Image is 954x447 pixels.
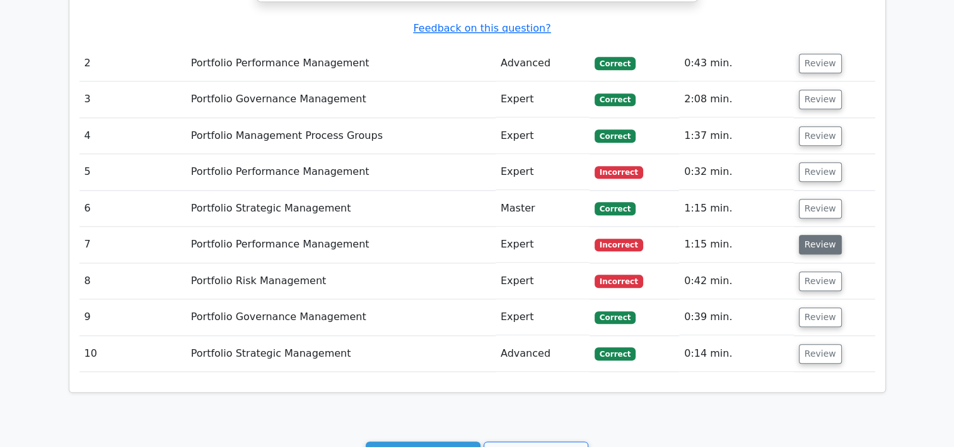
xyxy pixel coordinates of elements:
td: 2 [79,45,186,81]
td: Portfolio Risk Management [186,263,496,299]
td: Expert [496,154,590,190]
span: Incorrect [595,239,643,251]
td: 9 [79,299,186,335]
span: Correct [595,57,636,69]
td: 0:42 min. [679,263,794,299]
td: Portfolio Performance Management [186,227,496,263]
span: Incorrect [595,166,643,179]
td: 8 [79,263,186,299]
td: Expert [496,227,590,263]
td: 4 [79,118,186,154]
td: Portfolio Strategic Management [186,191,496,227]
td: 6 [79,191,186,227]
td: Expert [496,263,590,299]
td: Expert [496,81,590,117]
button: Review [799,307,842,327]
span: Correct [595,347,636,360]
td: 1:15 min. [679,227,794,263]
button: Review [799,54,842,73]
td: 5 [79,154,186,190]
span: Correct [595,129,636,142]
td: 7 [79,227,186,263]
button: Review [799,271,842,291]
button: Review [799,126,842,146]
td: Expert [496,118,590,154]
button: Review [799,235,842,254]
td: 10 [79,336,186,372]
td: 1:15 min. [679,191,794,227]
td: Portfolio Strategic Management [186,336,496,372]
td: Portfolio Management Process Groups [186,118,496,154]
button: Review [799,162,842,182]
td: Advanced [496,336,590,372]
td: Advanced [496,45,590,81]
a: Feedback on this question? [413,22,550,34]
td: 0:43 min. [679,45,794,81]
button: Review [799,90,842,109]
td: Portfolio Performance Management [186,154,496,190]
td: 3 [79,81,186,117]
td: 0:14 min. [679,336,794,372]
span: Correct [595,311,636,324]
button: Review [799,199,842,218]
td: 0:39 min. [679,299,794,335]
button: Review [799,344,842,364]
td: Master [496,191,590,227]
td: 2:08 min. [679,81,794,117]
span: Incorrect [595,275,643,287]
td: 0:32 min. [679,154,794,190]
td: Portfolio Governance Management [186,299,496,335]
span: Correct [595,93,636,106]
span: Correct [595,202,636,215]
td: Expert [496,299,590,335]
td: Portfolio Governance Management [186,81,496,117]
td: 1:37 min. [679,118,794,154]
td: Portfolio Performance Management [186,45,496,81]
